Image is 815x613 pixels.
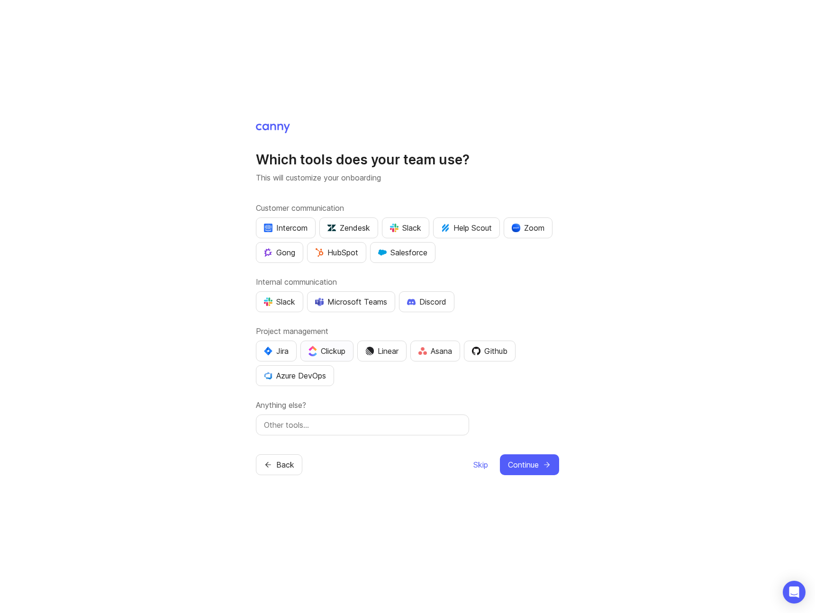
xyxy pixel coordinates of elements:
[441,224,450,232] img: kV1LT1TqjqNHPtRK7+FoaplE1qRq1yqhg056Z8K5Oc6xxgIuf0oNQ9LelJqbcyPisAf0C9LDpX5UIuAAAAAElFTkSuQmCC
[472,345,507,357] div: Github
[264,347,272,355] img: svg+xml;base64,PHN2ZyB4bWxucz0iaHR0cDovL3d3dy53My5vcmcvMjAwMC9zdmciIHZpZXdCb3g9IjAgMCA0MC4zNDMgND...
[264,296,295,307] div: Slack
[410,341,460,361] button: Asana
[315,247,358,258] div: HubSpot
[256,217,316,238] button: Intercom
[327,224,336,232] img: UniZRqrCPz6BHUWevMzgDJ1FW4xaGg2egd7Chm8uY0Al1hkDyjqDa8Lkk0kDEdqKkBok+T4wfoD0P0o6UMciQ8AAAAASUVORK...
[315,248,324,257] img: G+3M5qq2es1si5SaumCnMN47tP1CvAZneIVX5dcx+oz+ZLhv4kfP9DwAAAABJRU5ErkJggg==
[256,202,559,214] label: Customer communication
[256,341,297,361] button: Jira
[256,172,559,183] p: This will customize your onboarding
[433,217,500,238] button: Help Scout
[315,296,387,307] div: Microsoft Teams
[264,370,326,381] div: Azure DevOps
[256,365,334,386] button: Azure DevOps
[256,151,559,168] h1: Which tools does your team use?
[276,459,294,470] span: Back
[418,345,452,357] div: Asana
[418,347,427,355] img: Rf5nOJ4Qh9Y9HAAAAAElFTkSuQmCC
[256,454,302,475] button: Back
[399,291,454,312] button: Discord
[264,224,272,232] img: eRR1duPH6fQxdnSV9IruPjCimau6md0HxlPR81SIPROHX1VjYjAN9a41AAAAAElFTkSuQmCC
[382,217,429,238] button: Slack
[783,581,806,604] div: Open Intercom Messenger
[256,291,303,312] button: Slack
[315,297,324,306] img: D0GypeOpROL5AAAAAElFTkSuQmCC
[308,346,317,356] img: j83v6vj1tgY2AAAAABJRU5ErkJggg==
[390,222,421,234] div: Slack
[264,371,272,380] img: YKcwp4sHBXAAAAAElFTkSuQmCC
[508,459,539,470] span: Continue
[256,242,303,263] button: Gong
[512,222,544,234] div: Zoom
[473,459,488,470] span: Skip
[307,291,395,312] button: Microsoft Teams
[378,247,427,258] div: Salesforce
[512,224,520,232] img: xLHbn3khTPgAAAABJRU5ErkJggg==
[473,454,489,475] button: Skip
[390,224,398,232] img: WIAAAAASUVORK5CYII=
[256,325,559,337] label: Project management
[370,242,435,263] button: Salesforce
[264,419,461,431] input: Other tools…
[307,242,366,263] button: HubSpot
[365,347,374,355] img: Dm50RERGQWO2Ei1WzHVviWZlaLVriU9uRN6E+tIr91ebaDbMKKPDpFbssSuEG21dcGXkrKsuOVPwCeFJSFAIOxgiKgL2sFHRe...
[327,222,370,234] div: Zendesk
[264,222,308,234] div: Intercom
[472,347,480,355] img: 0D3hMmx1Qy4j6AAAAAElFTkSuQmCC
[407,298,416,305] img: +iLplPsjzba05dttzK064pds+5E5wZnCVbuGoLvBrYdmEPrXTzGo7zG60bLEREEjvOjaG9Saez5xsOEAbxBwOP6dkea84XY9O...
[407,296,446,307] div: Discord
[365,345,398,357] div: Linear
[256,399,559,411] label: Anything else?
[264,297,272,306] img: WIAAAAASUVORK5CYII=
[319,217,378,238] button: Zendesk
[504,217,552,238] button: Zoom
[308,345,345,357] div: Clickup
[264,248,272,257] img: qKnp5cUisfhcFQGr1t296B61Fm0WkUVwBZaiVE4uNRmEGBFetJMz8xGrgPHqF1mLDIG816Xx6Jz26AFmkmT0yuOpRCAR7zRpG...
[357,341,407,361] button: Linear
[256,124,290,133] img: Canny Home
[264,247,295,258] div: Gong
[500,454,559,475] button: Continue
[256,276,559,288] label: Internal communication
[464,341,516,361] button: Github
[441,222,492,234] div: Help Scout
[300,341,353,361] button: Clickup
[264,345,289,357] div: Jira
[378,248,387,257] img: GKxMRLiRsgdWqxrdBeWfGK5kaZ2alx1WifDSa2kSTsK6wyJURKhUuPoQRYzjholVGzT2A2owx2gHwZoyZHHCYJ8YNOAZj3DSg...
